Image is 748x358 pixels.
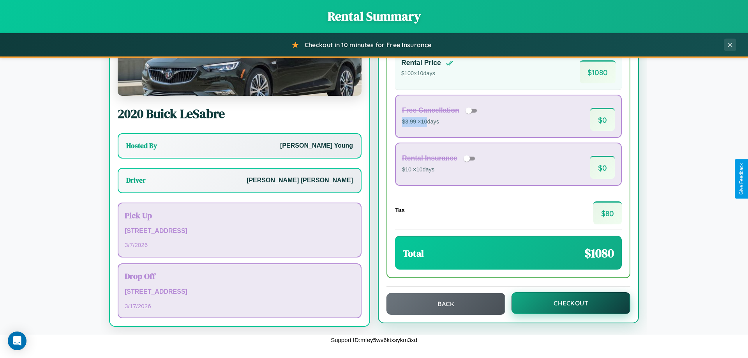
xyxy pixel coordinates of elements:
p: [STREET_ADDRESS] [125,226,355,237]
span: $ 1080 [580,60,616,83]
span: $ 0 [590,108,615,131]
p: $10 × 10 days [402,165,478,175]
span: $ 1080 [584,245,614,262]
h4: Rental Insurance [402,154,457,162]
p: Support ID: mfey5wv6ktxsykm3xd [331,335,417,345]
h2: 2020 Buick LeSabre [118,105,362,122]
p: $ 100 × 10 days [401,69,453,79]
h4: Tax [395,206,405,213]
p: [STREET_ADDRESS] [125,286,355,298]
p: [PERSON_NAME] [PERSON_NAME] [247,175,353,186]
h4: Rental Price [401,59,441,67]
h1: Rental Summary [8,8,740,25]
div: Give Feedback [739,163,744,195]
p: $3.99 × 10 days [402,117,480,127]
span: $ 80 [593,201,622,224]
span: $ 0 [590,156,615,179]
button: Back [386,293,505,315]
div: Open Intercom Messenger [8,332,26,350]
h3: Hosted By [126,141,157,150]
h3: Pick Up [125,210,355,221]
p: 3 / 17 / 2026 [125,301,355,311]
p: [PERSON_NAME] Young [280,140,353,152]
h3: Drop Off [125,270,355,282]
p: 3 / 7 / 2026 [125,240,355,250]
h4: Free Cancellation [402,106,459,115]
button: Checkout [512,292,630,314]
h3: Driver [126,176,146,185]
h3: Total [403,247,424,260]
span: Checkout in 10 minutes for Free Insurance [305,41,431,49]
